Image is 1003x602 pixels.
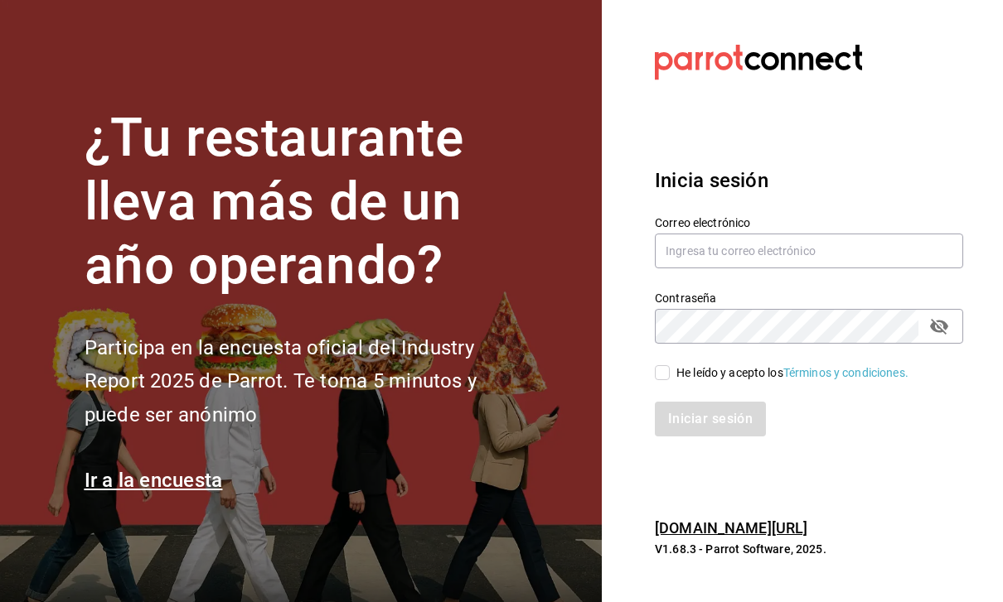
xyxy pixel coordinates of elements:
a: [DOMAIN_NAME][URL] [655,519,807,537]
div: He leído y acepto los [676,364,909,382]
label: Contraseña [655,292,963,304]
h3: Inicia sesión [655,166,963,195]
input: Ingresa tu correo electrónico [655,234,963,268]
a: Ir a la encuesta [85,469,223,492]
h2: Participa en la encuesta oficial del Industry Report 2025 de Parrot. Te toma 5 minutos y puede se... [85,331,532,432]
h1: ¿Tu restaurante lleva más de un año operando? [85,107,532,297]
label: Correo electrónico [655,217,963,229]
a: Términos y condiciones. [783,366,909,379]
p: V1.68.3 - Parrot Software, 2025. [655,541,963,557]
button: passwordField [925,312,953,340]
